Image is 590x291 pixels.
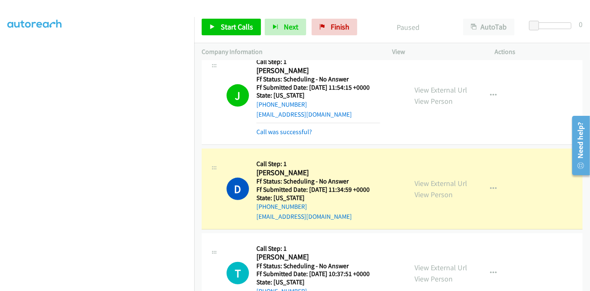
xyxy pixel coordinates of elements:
[533,22,571,29] div: Delay between calls (in seconds)
[414,274,453,284] a: View Person
[312,19,357,35] a: Finish
[256,278,380,286] h5: State: [US_STATE]
[256,91,380,100] h5: State: [US_STATE]
[256,110,352,118] a: [EMAIL_ADDRESS][DOMAIN_NAME]
[265,19,306,35] button: Next
[414,263,467,272] a: View External Url
[256,83,380,92] h5: Ff Submitted Date: [DATE] 11:54:15 +0000
[256,58,380,66] h5: Call Step: 1
[227,178,249,200] h1: D
[414,85,467,95] a: View External Url
[256,203,307,210] a: [PHONE_NUMBER]
[256,252,380,262] h2: [PERSON_NAME]
[368,22,448,33] p: Paused
[221,22,253,32] span: Start Calls
[579,19,583,30] div: 0
[414,190,453,199] a: View Person
[256,168,380,178] h2: [PERSON_NAME]
[256,194,380,202] h5: State: [US_STATE]
[202,47,377,57] p: Company Information
[256,66,380,76] h2: [PERSON_NAME]
[284,22,298,32] span: Next
[256,270,380,278] h5: Ff Submitted Date: [DATE] 10:37:51 +0000
[256,262,380,270] h5: Ff Status: Scheduling - No Answer
[414,96,453,106] a: View Person
[256,213,352,220] a: [EMAIL_ADDRESS][DOMAIN_NAME]
[566,112,590,179] iframe: Resource Center
[202,19,261,35] a: Start Calls
[414,179,467,188] a: View External Url
[256,186,380,194] h5: Ff Submitted Date: [DATE] 11:34:59 +0000
[256,75,380,83] h5: Ff Status: Scheduling - No Answer
[256,100,307,108] a: [PHONE_NUMBER]
[256,160,380,168] h5: Call Step: 1
[227,262,249,284] h1: T
[256,245,380,253] h5: Call Step: 1
[256,128,312,136] a: Call was successful?
[256,177,380,186] h5: Ff Status: Scheduling - No Answer
[331,22,349,32] span: Finish
[495,47,583,57] p: Actions
[227,84,249,107] h1: J
[463,19,514,35] button: AutoTab
[392,47,480,57] p: View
